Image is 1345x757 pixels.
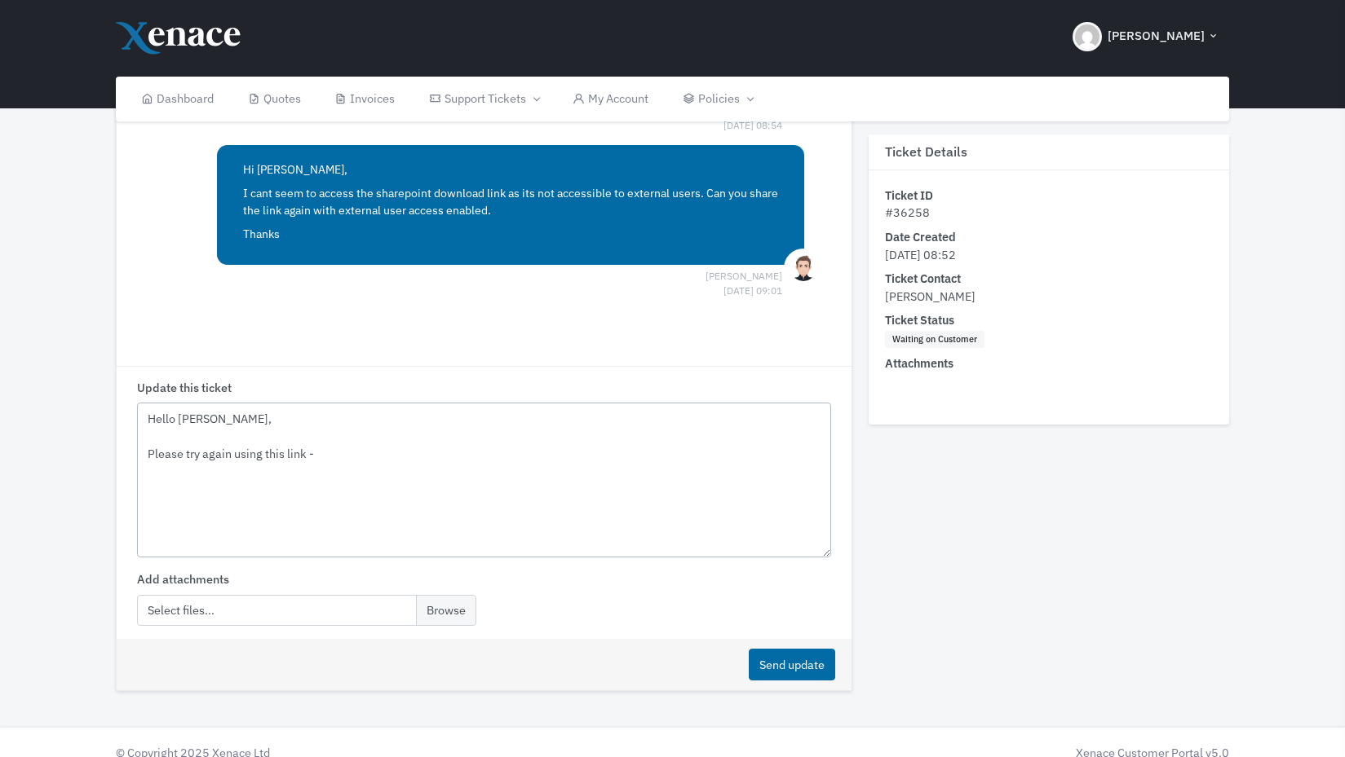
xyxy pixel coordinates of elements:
dt: Ticket ID [885,187,1213,205]
span: Waiting on Customer [885,331,984,349]
dt: Ticket Status [885,312,1213,330]
span: [DATE] 08:52 [885,247,956,262]
a: Policies [666,77,769,121]
label: Update this ticket [137,379,232,397]
a: Invoices [317,77,412,121]
dt: Date Created [885,228,1213,246]
label: Add attachments [137,570,229,588]
button: Send update [749,649,835,680]
span: [PERSON_NAME] [DATE] 09:01 [706,269,782,284]
a: My Account [555,77,666,121]
span: [PERSON_NAME] [885,288,976,304]
span: #36258 [885,205,930,221]
p: Hi [PERSON_NAME], [243,161,778,178]
dt: Attachments [885,355,1213,373]
button: [PERSON_NAME] [1063,8,1229,65]
span: [PERSON_NAME] [1108,27,1205,46]
a: Support Tickets [412,77,555,121]
h3: Ticket Details [869,134,1229,170]
p: Thanks [243,226,778,243]
dt: Ticket Contact [885,271,1213,288]
a: Quotes [231,77,318,121]
img: Header Avatar [1073,22,1102,51]
p: I cant seem to access the sharepoint download link as its not accessible to external users. Can y... [243,185,778,219]
a: Dashboard [124,77,231,121]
